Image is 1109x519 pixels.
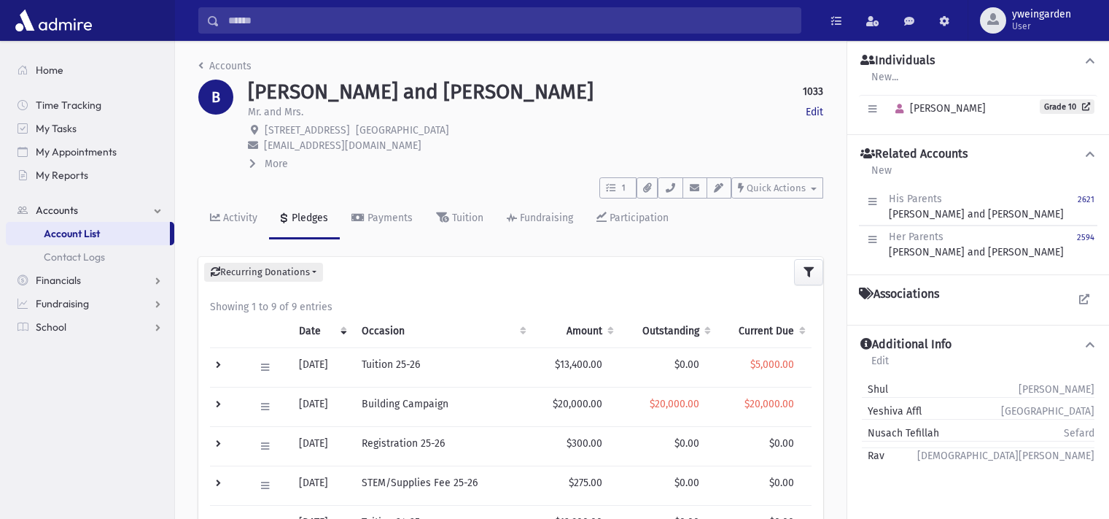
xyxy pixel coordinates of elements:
div: Showing 1 to 9 of 9 entries [210,299,812,315]
span: Account List [44,227,100,240]
a: 2594 [1077,229,1094,260]
a: Home [6,58,174,82]
span: Fundraising [36,297,89,310]
button: Individuals [859,53,1097,69]
td: $20,000.00 [532,387,620,426]
span: $0.00 [674,358,699,371]
td: $13,400.00 [532,347,620,387]
a: My Appointments [6,140,174,164]
div: Participation [607,212,669,224]
a: Edit [871,353,890,379]
div: B [198,80,233,115]
span: My Tasks [36,122,77,135]
span: $20,000.00 [650,398,699,410]
span: Home [36,64,63,77]
input: Search [219,7,801,34]
a: Participation [585,199,680,239]
span: User [1012,20,1071,32]
button: More [248,156,289,172]
td: STEM/Supplies Fee 25-26 [353,466,532,505]
div: [PERSON_NAME] and [PERSON_NAME] [889,229,1064,260]
a: Pledges [269,199,340,239]
span: $20,000.00 [744,398,794,410]
span: Nusach Tefillah [862,426,939,441]
span: Time Tracking [36,99,101,112]
span: [EMAIL_ADDRESS][DOMAIN_NAME] [264,139,421,152]
button: Related Accounts [859,147,1097,162]
span: Yeshiva Affl [862,404,922,419]
a: Activity [198,199,269,239]
span: yweingarden [1012,9,1071,20]
span: His Parents [889,193,942,205]
a: Edit [806,104,823,120]
span: [GEOGRAPHIC_DATA] [1001,404,1094,419]
button: Quick Actions [731,177,823,199]
span: [GEOGRAPHIC_DATA] [356,124,449,137]
a: Accounts [6,199,174,222]
th: Current Due: activate to sort column ascending [717,315,812,348]
span: My Reports [36,169,88,182]
td: $275.00 [532,466,620,505]
span: School [36,320,66,334]
div: [PERSON_NAME] and [PERSON_NAME] [889,191,1064,222]
small: 2621 [1078,195,1094,204]
span: My Appointments [36,145,117,158]
td: Registration 25-26 [353,426,532,466]
span: $0.00 [769,437,794,450]
a: Contact Logs [6,245,174,269]
span: [DEMOGRAPHIC_DATA][PERSON_NAME] [917,448,1094,464]
td: [DATE] [290,387,353,426]
span: $5,000.00 [750,358,794,371]
span: Rav [862,448,884,464]
nav: breadcrumb [198,58,252,80]
td: $300.00 [532,426,620,466]
th: Occasion : activate to sort column ascending [353,315,532,348]
span: Accounts [36,204,78,217]
a: School [6,315,174,339]
span: More [265,158,288,170]
span: $0.00 [674,477,699,489]
a: Account List [6,222,170,245]
a: Grade 10 [1040,99,1094,114]
img: AdmirePro [12,6,96,35]
a: 2621 [1078,191,1094,222]
div: Pledges [289,212,328,224]
h4: Individuals [860,53,935,69]
span: 1 [618,182,630,195]
span: [PERSON_NAME] [1019,382,1094,397]
span: Contact Logs [44,250,105,264]
p: Mr. and Mrs. [248,104,303,120]
span: Financials [36,274,81,287]
button: 1 [599,177,637,199]
td: Tuition 25-26 [353,347,532,387]
span: Quick Actions [747,182,806,193]
a: Fundraising [495,199,585,239]
button: Additional Info [859,337,1097,353]
span: $0.00 [769,477,794,489]
a: Tuition [424,199,495,239]
a: My Reports [6,164,174,187]
a: Financials [6,269,174,292]
div: Tuition [449,212,483,224]
td: [DATE] [290,426,353,466]
span: Her Parents [889,231,943,243]
span: [PERSON_NAME] [889,102,986,115]
a: Payments [340,199,424,239]
span: [STREET_ADDRESS] [265,124,350,137]
span: $0.00 [674,437,699,450]
th: Date: activate to sort column ascending [290,315,353,348]
div: Activity [220,212,257,224]
a: Time Tracking [6,93,174,117]
td: [DATE] [290,347,353,387]
h4: Additional Info [860,337,952,353]
span: Shul [862,382,888,397]
th: Amount: activate to sort column ascending [532,315,620,348]
a: Accounts [198,60,252,72]
th: Outstanding: activate to sort column ascending [620,315,716,348]
h1: [PERSON_NAME] and [PERSON_NAME] [248,80,594,104]
button: Recurring Donations [204,263,323,282]
small: 2594 [1077,233,1094,242]
h4: Related Accounts [860,147,968,162]
a: My Tasks [6,117,174,140]
div: Payments [365,212,413,224]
